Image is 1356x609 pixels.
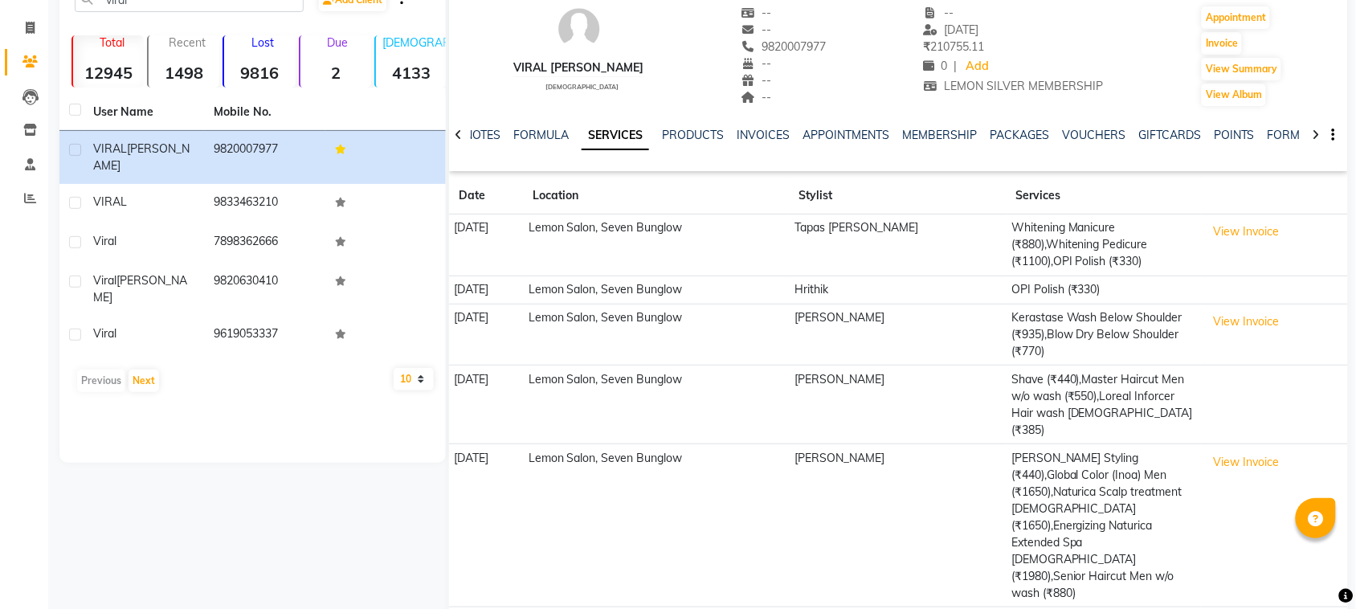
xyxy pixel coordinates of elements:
button: Appointment [1202,6,1270,29]
a: FORMS [1268,128,1308,142]
td: [PERSON_NAME] [790,366,1007,444]
strong: 1498 [149,63,219,83]
th: Stylist [790,178,1007,215]
span: LEMON SILVER MEMBERSHIP [924,79,1104,93]
th: Mobile No. [204,94,325,131]
th: Location [523,178,789,215]
td: Shave (₹440),Master Haircut Men w/o wash (₹550),Loreal Inforcer Hair wash [DEMOGRAPHIC_DATA] (₹385) [1007,366,1202,444]
td: Lemon Salon, Seven Bunglow [523,215,789,276]
th: Date [449,178,523,215]
span: [PERSON_NAME] [93,141,190,173]
span: -- [741,73,772,88]
td: 9619053337 [204,316,325,355]
button: Invoice [1202,32,1242,55]
td: Whitening Manicure (₹880),Whitening Pedicure (₹1100),OPI Polish (₹330) [1007,215,1202,276]
button: View Invoice [1207,309,1287,334]
span: 210755.11 [924,39,985,54]
a: INVOICES [737,128,790,142]
a: VOUCHERS [1062,128,1125,142]
td: [DATE] [449,366,523,444]
td: Hrithik [790,276,1007,304]
span: Viral [93,326,116,341]
a: FORMULA [513,128,569,142]
td: [PERSON_NAME] [790,304,1007,366]
strong: 2 [300,63,371,83]
p: Recent [155,35,219,50]
strong: 4133 [376,63,447,83]
td: Lemon Salon, Seven Bunglow [523,276,789,304]
td: Lemon Salon, Seven Bunglow [523,444,789,607]
span: [DEMOGRAPHIC_DATA] [545,83,619,91]
a: MEMBERSHIP [902,128,977,142]
strong: 9816 [224,63,295,83]
span: -- [924,6,954,20]
td: [DATE] [449,276,523,304]
span: [PERSON_NAME] [93,273,187,304]
td: Kerastase Wash Below Shoulder (₹935),Blow Dry Below Shoulder (₹770) [1007,304,1202,366]
p: Lost [231,35,295,50]
td: 9820630410 [204,263,325,316]
td: [PERSON_NAME] Styling (₹440),Global Color (Inoa) Men (₹1650),Naturica Scalp treatment [DEMOGRAPHI... [1007,444,1202,607]
a: SERVICES [582,121,649,150]
td: [PERSON_NAME] [790,444,1007,607]
span: Viral [93,273,116,288]
td: 9833463210 [204,184,325,223]
a: GIFTCARDS [1138,128,1201,142]
span: [DATE] [924,22,979,37]
a: PACKAGES [990,128,1049,142]
button: View Invoice [1207,450,1287,475]
button: View Album [1202,84,1266,106]
span: 9820007977 [741,39,827,54]
div: VIRAL [PERSON_NAME] [514,59,644,76]
p: Due [304,35,371,50]
strong: 12945 [73,63,144,83]
a: POINTS [1214,128,1255,142]
span: 0 [924,59,948,73]
td: Lemon Salon, Seven Bunglow [523,304,789,366]
span: VIRAL [93,141,127,156]
span: | [954,58,958,75]
p: Total [80,35,144,50]
td: [DATE] [449,304,523,366]
td: Tapas [PERSON_NAME] [790,215,1007,276]
td: [DATE] [449,444,523,607]
span: -- [741,6,772,20]
td: Lemon Salon, Seven Bunglow [523,366,789,444]
button: Next [129,370,159,392]
button: View Summary [1202,58,1281,80]
span: -- [741,56,772,71]
span: -- [741,90,772,104]
img: avatar [555,5,603,53]
span: Viral [93,234,116,248]
p: [DEMOGRAPHIC_DATA] [382,35,447,50]
th: Services [1007,178,1202,215]
td: 9820007977 [204,131,325,184]
span: VIRAL [93,194,127,209]
td: 7898362666 [204,223,325,263]
a: Add [964,55,992,78]
button: View Invoice [1207,219,1287,244]
span: -- [741,22,772,37]
a: APPOINTMENTS [803,128,889,142]
span: ₹ [924,39,931,54]
th: User Name [84,94,204,131]
a: PRODUCTS [662,128,724,142]
td: OPI Polish (₹330) [1007,276,1202,304]
td: [DATE] [449,215,523,276]
a: NOTES [464,128,500,142]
